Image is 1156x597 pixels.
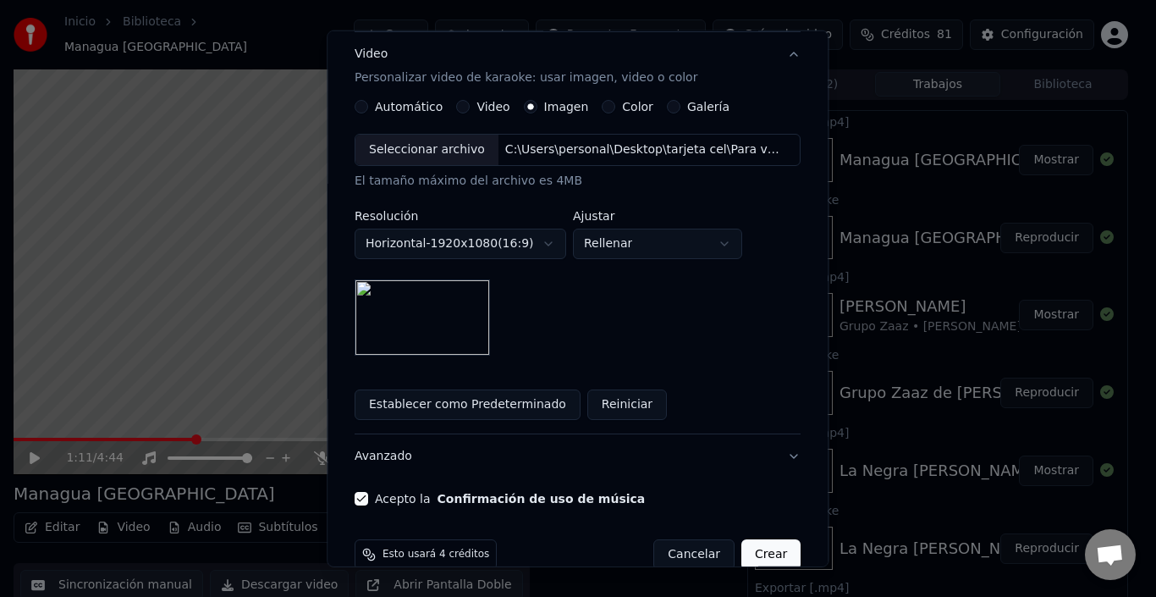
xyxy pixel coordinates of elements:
label: Automático [375,101,443,113]
label: Galería [687,101,729,113]
label: Resolución [355,210,566,222]
p: Personalizar video de karaoke: usar imagen, video o color [355,69,697,86]
div: Video [355,46,697,86]
label: Color [623,101,654,113]
button: Reiniciar [587,390,667,420]
span: Esto usará 4 créditos [383,548,489,561]
div: Seleccionar archivo [355,135,498,165]
label: Ajustar [573,210,742,222]
button: Acepto la [438,493,646,505]
label: Acepto la [375,493,645,505]
button: Establecer como Predeterminado [355,390,581,420]
div: El tamaño máximo del archivo es 4MB [355,173,801,190]
div: VideoPersonalizar video de karaoke: usar imagen, video o color [355,100,801,434]
button: Crear [741,539,801,570]
label: Imagen [544,101,589,113]
div: C:\Users\personal\Desktop\tarjeta cel\Para videos\IMG-20210104-WA0016.jpg [498,141,786,158]
label: Video [477,101,510,113]
button: Cancelar [654,539,735,570]
button: VideoPersonalizar video de karaoke: usar imagen, video o color [355,32,801,100]
button: Avanzado [355,434,801,478]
